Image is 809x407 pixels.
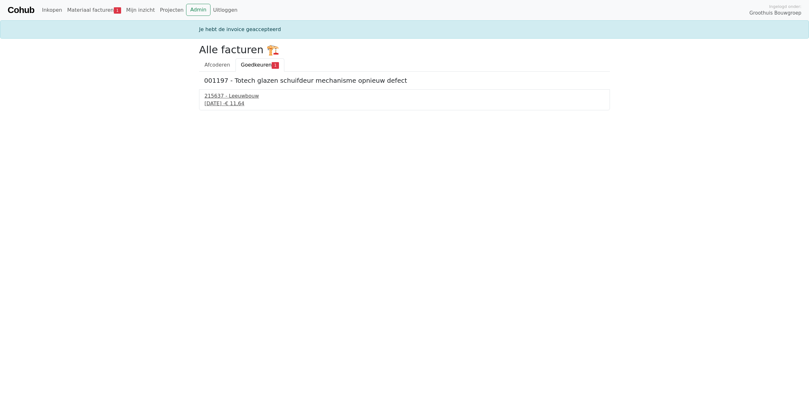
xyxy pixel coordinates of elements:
a: 215637 - Leeuwbouw[DATE] -€ 11,64 [204,92,605,107]
a: Projecten [157,4,186,16]
span: Goedkeuren [241,62,272,68]
h5: 001197 - Totech glazen schuifdeur mechanisme opnieuw defect [204,77,605,84]
span: Groothuis Bouwgroep [749,10,801,17]
div: Je hebt de invoice geaccepteerd [195,26,614,33]
span: 1 [114,7,121,14]
a: Inkopen [39,4,64,16]
a: Goedkeuren1 [236,58,284,72]
a: Cohub [8,3,34,18]
a: Admin [186,4,210,16]
div: 215637 - Leeuwbouw [204,92,605,100]
h2: Alle facturen 🏗️ [199,44,610,56]
span: Ingelogd onder: [769,3,801,10]
span: 1 [272,62,279,68]
a: Materiaal facturen1 [65,4,124,16]
span: Afcoderen [204,62,230,68]
a: Mijn inzicht [124,4,158,16]
span: € 11,64 [225,100,244,107]
div: [DATE] - [204,100,605,107]
a: Afcoderen [199,58,236,72]
a: Uitloggen [210,4,240,16]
